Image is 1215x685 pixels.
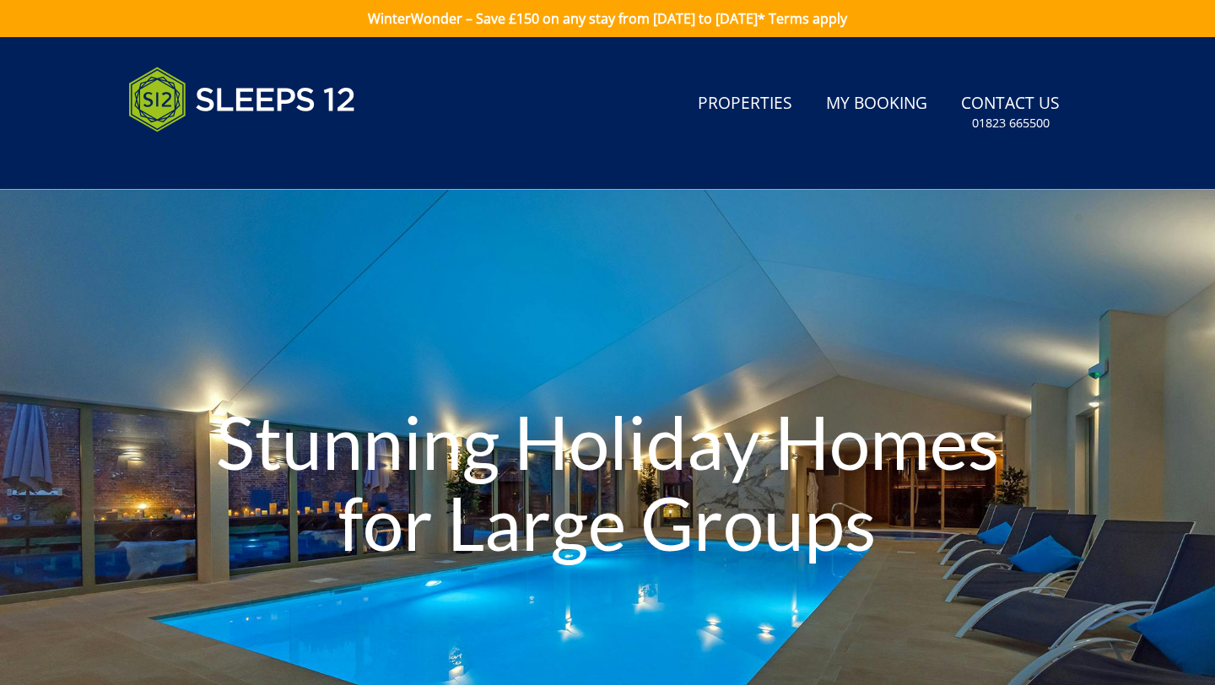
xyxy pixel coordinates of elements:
a: My Booking [819,85,934,123]
a: Properties [691,85,799,123]
small: 01823 665500 [972,115,1050,132]
h1: Stunning Holiday Homes for Large Groups [182,368,1033,596]
a: Contact Us01823 665500 [954,85,1066,140]
img: Sleeps 12 [128,57,356,142]
iframe: Customer reviews powered by Trustpilot [120,152,297,166]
